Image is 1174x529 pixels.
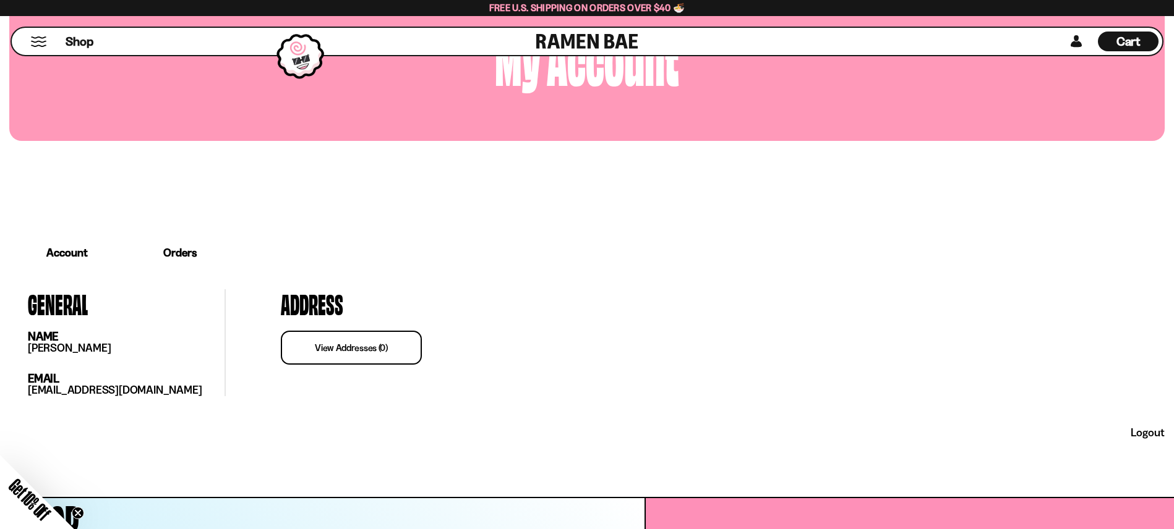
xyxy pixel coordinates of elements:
[28,342,225,354] p: [PERSON_NAME]
[28,329,58,344] strong: name
[281,289,1146,316] h3: address
[28,371,59,386] strong: email
[6,475,54,523] span: Get 10% Off
[489,2,685,14] span: Free U.S. Shipping on Orders over $40 🍜
[1116,34,1141,49] span: Cart
[66,33,93,50] span: Shop
[1098,28,1159,55] a: Cart
[19,30,1155,85] h2: my account
[72,507,84,519] button: Close teaser
[125,234,235,272] a: Orders
[28,384,225,396] p: [EMAIL_ADDRESS][DOMAIN_NAME]
[28,289,225,316] h3: general
[30,36,47,47] button: Mobile Menu Trigger
[281,331,422,365] a: view addresses (0)
[66,32,93,51] a: Shop
[9,235,125,271] a: Account
[1131,426,1165,439] a: logout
